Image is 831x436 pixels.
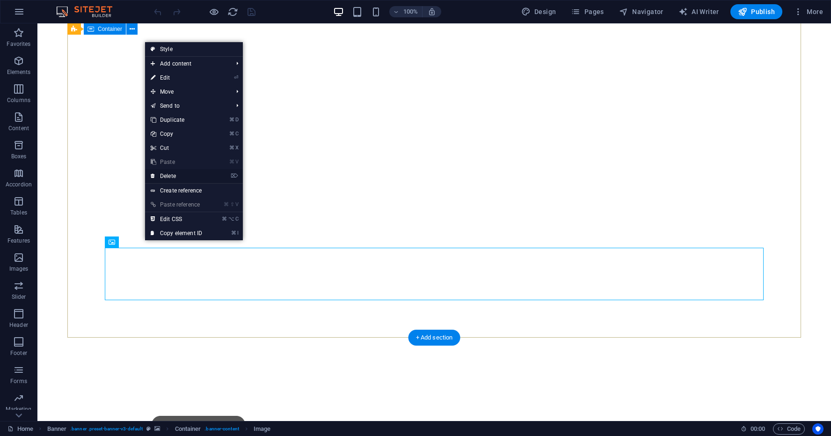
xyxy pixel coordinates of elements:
span: Pages [571,7,604,16]
a: Click to cancel selection. Double-click to open Pages [7,423,33,435]
p: Marketing [6,406,31,413]
button: Design [518,4,560,19]
h6: Session time [741,423,765,435]
i: ⌘ [229,145,234,151]
p: Columns [7,96,30,104]
i: C [235,131,238,137]
span: Publish [738,7,775,16]
img: Editor Logo [54,6,124,17]
span: : [757,425,758,432]
i: V [235,159,238,165]
i: I [237,230,238,236]
i: ⌥ [228,216,234,222]
a: ⌘⌥CEdit CSS [145,212,208,226]
button: Pages [567,4,607,19]
i: ⌘ [222,216,227,222]
nav: breadcrumb [47,423,271,435]
span: Design [521,7,556,16]
span: AI Writer [678,7,719,16]
p: Boxes [11,153,27,160]
i: X [235,145,238,151]
div: Design (Ctrl+Alt+Y) [518,4,560,19]
p: Favorites [7,40,30,48]
a: Send to [145,99,229,113]
span: 00 00 [751,423,765,435]
button: reload [227,6,238,17]
a: ⌘ICopy element ID [145,226,208,240]
button: Usercentrics [812,423,824,435]
div: + Add section [408,330,460,346]
i: ⌘ [229,117,234,123]
i: Reload page [227,7,238,17]
p: Footer [10,349,27,357]
button: Navigator [615,4,667,19]
p: Header [9,321,28,329]
button: Code [773,423,805,435]
a: ⏎Edit [145,71,208,85]
i: C [235,216,238,222]
i: This element is a customizable preset [146,426,151,431]
span: Navigator [619,7,663,16]
a: Style [145,42,243,56]
span: Click to select. Double-click to edit [175,423,201,435]
i: ⌘ [231,230,236,236]
span: Code [777,423,801,435]
button: 100% [389,6,423,17]
a: Create reference [145,184,243,198]
p: Images [9,265,29,273]
i: ⌘ [229,131,234,137]
span: More [794,7,823,16]
i: On resize automatically adjust zoom level to fit chosen device. [428,7,436,16]
i: ⏎ [234,74,238,81]
button: More [790,4,827,19]
span: Click to select. Double-click to edit [254,423,270,435]
p: Features [7,237,30,244]
span: Move [145,85,229,99]
i: ⌘ [229,159,234,165]
i: V [235,201,238,207]
p: Forms [10,377,27,385]
span: Container [98,26,122,32]
span: Click to select. Double-click to edit [47,423,67,435]
a: ⌘VPaste [145,155,208,169]
span: Add content [145,57,229,71]
p: Accordion [6,181,32,188]
i: This element contains a background [154,426,160,431]
p: Content [8,125,29,132]
a: ⌘DDuplicate [145,113,208,127]
span: . banner-content [204,423,239,435]
a: ⌦Delete [145,169,208,183]
h6: 100% [403,6,418,17]
a: ⌘⇧VPaste reference [145,198,208,212]
i: ⌦ [231,173,238,179]
i: ⇧ [230,201,234,207]
button: Publish [730,4,782,19]
i: ⌘ [224,201,229,207]
a: ⌘XCut [145,141,208,155]
a: ⌘CCopy [145,127,208,141]
p: Elements [7,68,31,76]
p: Slider [12,293,26,301]
span: . banner .preset-banner-v3-default [70,423,143,435]
button: Click here to leave preview mode and continue editing [208,6,219,17]
i: D [235,117,238,123]
p: Tables [10,209,27,216]
button: AI Writer [675,4,723,19]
